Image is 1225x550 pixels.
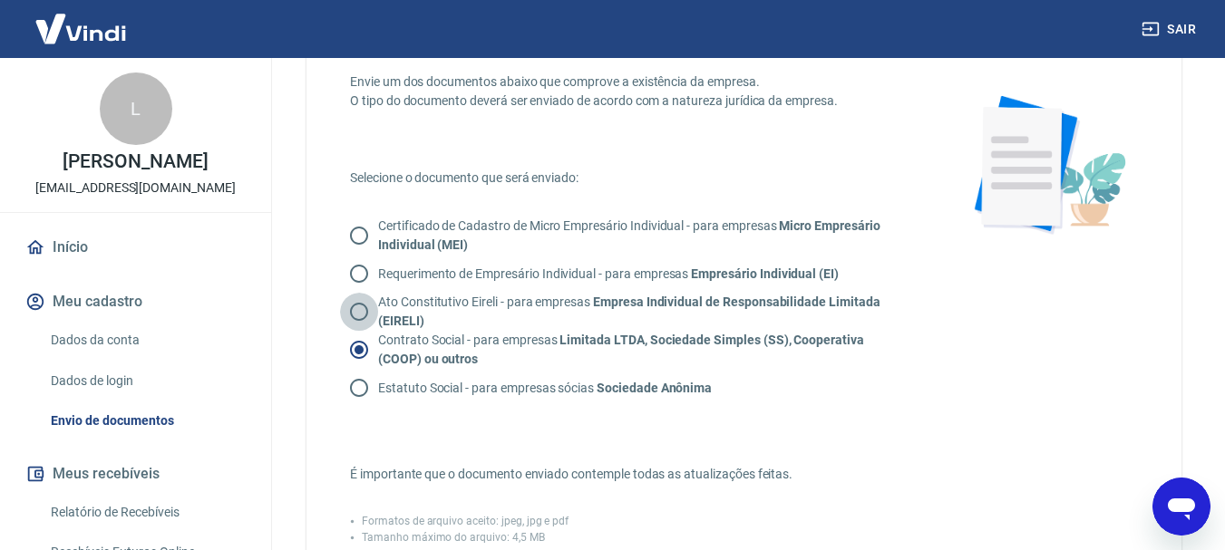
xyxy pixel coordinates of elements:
[44,362,249,400] a: Dados de login
[350,92,913,111] p: O tipo do documento deverá ser enviado de acordo com a natureza jurídica da empresa.
[44,494,249,531] a: Relatório de Recebíveis
[22,454,249,494] button: Meus recebíveis
[63,152,208,171] p: [PERSON_NAME]
[957,72,1138,254] img: foto-documento-flower.19a65ad63fe92b90d685.png
[362,529,545,545] p: Tamanho máximo do arquivo: 4,5 MB
[378,293,899,331] p: Ato Constitutivo Eireli - para empresas
[350,72,913,92] p: Envie um dos documentos abaixo que comprove a existência da empresa.
[378,265,839,284] p: Requerimento de Empresário Individual - para empresas
[100,72,172,145] div: L
[44,402,249,439] a: Envio de documentos
[378,379,712,398] p: Estatuto Social - para empresas sócias
[691,266,839,281] strong: Empresário Individual (EI)
[350,465,913,484] p: É importante que o documento enviado contemple todas as atualizações feitas.
[22,227,249,267] a: Início
[378,333,864,366] strong: Limitada LTDA, Sociedade Simples (SS), Cooperativa (COOP) ou outros
[378,294,880,328] strong: Empresa Individual de Responsabilidade Limitada (EIRELI)
[378,218,880,252] strong: Micro Empresário Individual (MEI)
[597,381,712,395] strong: Sociedade Anônima
[44,322,249,359] a: Dados da conta
[22,1,140,56] img: Vindi
[35,179,236,198] p: [EMAIL_ADDRESS][DOMAIN_NAME]
[350,169,913,188] p: Selecione o documento que será enviado:
[378,217,899,255] p: Certificado de Cadastro de Micro Empresário Individual - para empresas
[1138,13,1203,46] button: Sair
[362,513,569,529] p: Formatos de arquivo aceito: jpeg, jpg e pdf
[22,282,249,322] button: Meu cadastro
[378,331,899,369] p: Contrato Social - para empresas
[1152,478,1210,536] iframe: Botão para abrir a janela de mensagens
